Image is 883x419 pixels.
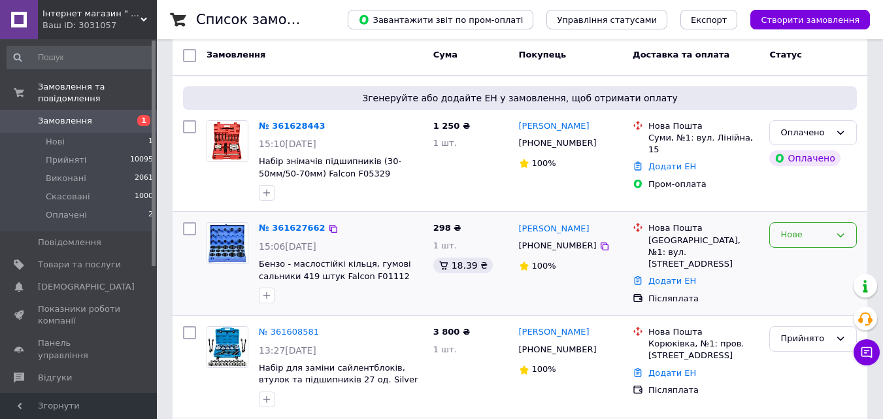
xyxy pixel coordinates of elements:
[648,384,759,396] div: Післяплата
[38,303,121,327] span: Показники роботи компанії
[188,92,852,105] span: Згенеруйте або додайте ЕН у замовлення, щоб отримати оплату
[130,154,153,166] span: 10095
[207,120,248,162] a: Фото товару
[532,364,556,374] span: 100%
[519,344,597,354] span: [PHONE_NUMBER]
[532,158,556,168] span: 100%
[46,154,86,166] span: Прийняті
[38,259,121,271] span: Товари та послуги
[854,339,880,365] button: Чат з покупцем
[38,337,121,361] span: Панель управління
[769,50,802,59] span: Статус
[519,223,590,235] a: [PERSON_NAME]
[648,326,759,338] div: Нова Пошта
[259,241,316,252] span: 15:06[DATE]
[769,150,840,166] div: Оплачено
[648,120,759,132] div: Нова Пошта
[691,15,727,25] span: Експорт
[259,345,316,356] span: 13:27[DATE]
[259,223,325,233] a: № 361627662
[433,223,461,233] span: 298 ₴
[38,237,101,248] span: Повідомлення
[7,46,154,69] input: Пошук
[519,241,597,250] span: [PHONE_NUMBER]
[46,136,65,148] span: Нові
[38,281,135,293] span: [DEMOGRAPHIC_DATA]
[648,178,759,190] div: Пром-оплата
[546,10,667,29] button: Управління статусами
[207,326,248,368] a: Фото товару
[648,293,759,305] div: Післяплата
[648,338,759,361] div: Корюківка, №1: пров. [STREET_ADDRESS]
[259,327,319,337] a: № 361608581
[648,276,696,286] a: Додати ЕН
[259,156,401,178] a: Набір знімачів підшипників (30-50мм/50-70мм) Falcon F05329
[196,12,329,27] h1: Список замовлень
[433,258,493,273] div: 18.39 ₴
[519,138,597,148] span: [PHONE_NUMBER]
[259,139,316,149] span: 15:10[DATE]
[259,121,325,131] a: № 361628443
[42,8,141,20] span: Інтернет магазин " Korvet "
[42,20,157,31] div: Ваш ID: 3031057
[259,259,411,281] a: Бензо - маслостійкі кільця, гумові сальники 419 штук Falcon F01112
[148,136,153,148] span: 1
[137,115,150,126] span: 1
[532,261,556,271] span: 100%
[519,326,590,339] a: [PERSON_NAME]
[557,15,657,25] span: Управління статусами
[38,81,157,105] span: Замовлення та повідомлення
[46,209,87,221] span: Оплачені
[207,222,248,264] a: Фото товару
[207,224,248,263] img: Фото товару
[148,209,153,221] span: 2
[633,50,729,59] span: Доставка та оплата
[433,50,458,59] span: Cума
[519,50,567,59] span: Покупець
[761,15,859,25] span: Створити замовлення
[648,222,759,234] div: Нова Пошта
[433,327,470,337] span: 3 800 ₴
[433,241,457,250] span: 1 шт.
[648,161,696,171] a: Додати ЕН
[207,327,248,367] img: Фото товару
[433,138,457,148] span: 1 шт.
[433,344,457,354] span: 1 шт.
[135,191,153,203] span: 1000
[750,10,870,29] button: Створити замовлення
[207,50,265,59] span: Замовлення
[358,14,523,25] span: Завантажити звіт по пром-оплаті
[519,120,590,133] a: [PERSON_NAME]
[38,115,92,127] span: Замовлення
[46,191,90,203] span: Скасовані
[135,173,153,184] span: 2061
[648,235,759,271] div: [GEOGRAPHIC_DATA], №1: вул. [STREET_ADDRESS]
[433,121,470,131] span: 1 250 ₴
[38,372,72,384] span: Відгуки
[259,363,418,397] a: Набір для заміни сайлентблоків, втулок та підшипників 27 од. Silver S10973
[207,122,248,161] img: Фото товару
[780,126,830,140] div: Оплачено
[680,10,738,29] button: Експорт
[648,132,759,156] div: Суми, №1: вул. Лінійна, 15
[780,332,830,346] div: Прийнято
[737,14,870,24] a: Створити замовлення
[348,10,533,29] button: Завантажити звіт по пром-оплаті
[780,228,830,242] div: Нове
[648,368,696,378] a: Додати ЕН
[46,173,86,184] span: Виконані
